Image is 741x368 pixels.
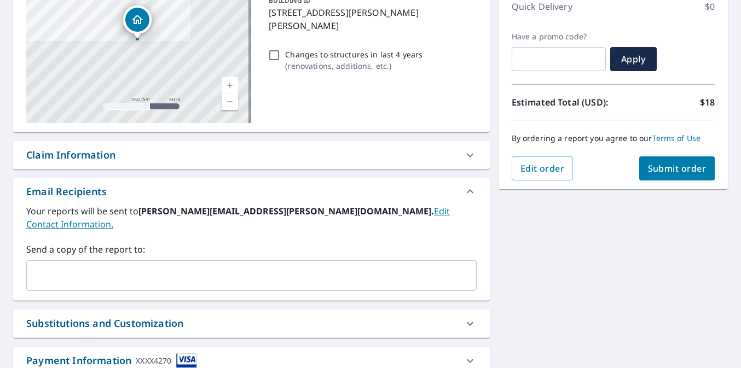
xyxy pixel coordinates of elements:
div: Substitutions and Customization [26,316,183,331]
a: Current Level 17, Zoom Out [222,94,238,110]
button: Apply [610,47,657,71]
div: Payment Information [26,353,197,368]
p: [STREET_ADDRESS][PERSON_NAME][PERSON_NAME] [269,6,472,32]
p: Estimated Total (USD): [512,96,613,109]
a: Terms of Use [652,133,701,143]
span: Submit order [648,162,707,174]
div: Dropped pin, building 1, Residential property, 10 Foster Ave Irwin, PA 15642 [123,5,152,39]
div: Claim Information [26,148,115,162]
div: Substitutions and Customization [13,309,490,337]
div: XXXX4270 [136,353,171,368]
label: Have a promo code? [512,32,606,42]
label: Send a copy of the report to: [26,243,477,256]
div: Claim Information [13,141,490,169]
a: Current Level 17, Zoom In [222,77,238,94]
b: [PERSON_NAME][EMAIL_ADDRESS][PERSON_NAME][DOMAIN_NAME]. [138,205,434,217]
img: cardImage [176,353,197,368]
label: Your reports will be sent to [26,205,477,231]
p: ( renovations, additions, etc. ) [285,60,422,72]
span: Edit order [520,162,565,174]
p: By ordering a report you agree to our [512,133,715,143]
button: Edit order [512,156,574,180]
p: $18 [700,96,715,109]
p: Changes to structures in last 4 years [285,49,422,60]
div: Email Recipients [26,184,107,199]
div: Email Recipients [13,178,490,205]
span: Apply [619,53,648,65]
button: Submit order [639,156,715,180]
